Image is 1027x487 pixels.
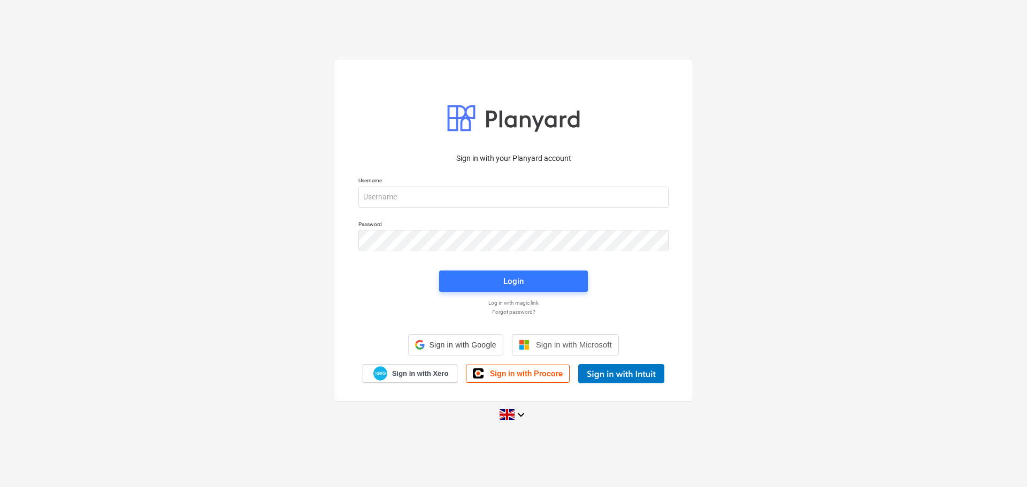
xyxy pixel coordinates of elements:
[358,187,669,208] input: Username
[536,340,612,349] span: Sign in with Microsoft
[408,334,503,355] div: Sign in with Google
[439,270,588,292] button: Login
[503,274,524,288] div: Login
[358,153,669,164] p: Sign in with your Planyard account
[358,177,669,186] p: Username
[519,339,530,350] img: Microsoft logo
[466,365,570,383] a: Sign in with Procore
[373,366,387,381] img: Xero logo
[490,369,563,378] span: Sign in with Procore
[353,308,674,315] a: Forgot password?
[515,408,527,421] i: keyboard_arrow_down
[392,369,448,378] span: Sign in with Xero
[363,364,458,383] a: Sign in with Xero
[358,221,669,230] p: Password
[429,341,496,349] span: Sign in with Google
[353,299,674,306] a: Log in with magic link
